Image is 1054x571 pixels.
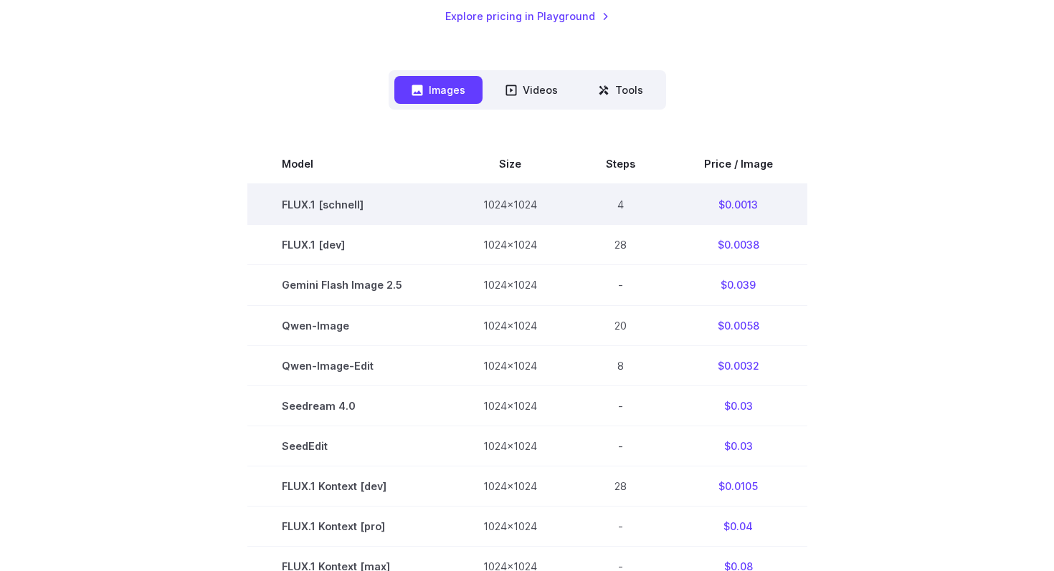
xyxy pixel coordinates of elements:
[247,426,449,466] td: SeedEdit
[449,385,571,426] td: 1024x1024
[449,426,571,466] td: 1024x1024
[247,184,449,225] td: FLUX.1 [schnell]
[581,76,660,104] button: Tools
[670,184,807,225] td: $0.0013
[449,144,571,184] th: Size
[247,506,449,546] td: FLUX.1 Kontext [pro]
[571,426,670,466] td: -
[670,305,807,345] td: $0.0058
[571,144,670,184] th: Steps
[394,76,483,104] button: Images
[670,506,807,546] td: $0.04
[571,265,670,305] td: -
[571,305,670,345] td: 20
[571,184,670,225] td: 4
[449,305,571,345] td: 1024x1024
[449,506,571,546] td: 1024x1024
[247,144,449,184] th: Model
[449,265,571,305] td: 1024x1024
[247,305,449,345] td: Qwen-Image
[670,345,807,385] td: $0.0032
[670,265,807,305] td: $0.039
[670,144,807,184] th: Price / Image
[571,506,670,546] td: -
[449,225,571,265] td: 1024x1024
[449,466,571,506] td: 1024x1024
[670,426,807,466] td: $0.03
[488,76,575,104] button: Videos
[247,466,449,506] td: FLUX.1 Kontext [dev]
[247,345,449,385] td: Qwen-Image-Edit
[247,225,449,265] td: FLUX.1 [dev]
[571,385,670,426] td: -
[445,8,609,24] a: Explore pricing in Playground
[571,225,670,265] td: 28
[282,277,414,293] span: Gemini Flash Image 2.5
[670,225,807,265] td: $0.0038
[670,466,807,506] td: $0.0105
[571,345,670,385] td: 8
[571,466,670,506] td: 28
[247,385,449,426] td: Seedream 4.0
[449,184,571,225] td: 1024x1024
[670,385,807,426] td: $0.03
[449,345,571,385] td: 1024x1024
